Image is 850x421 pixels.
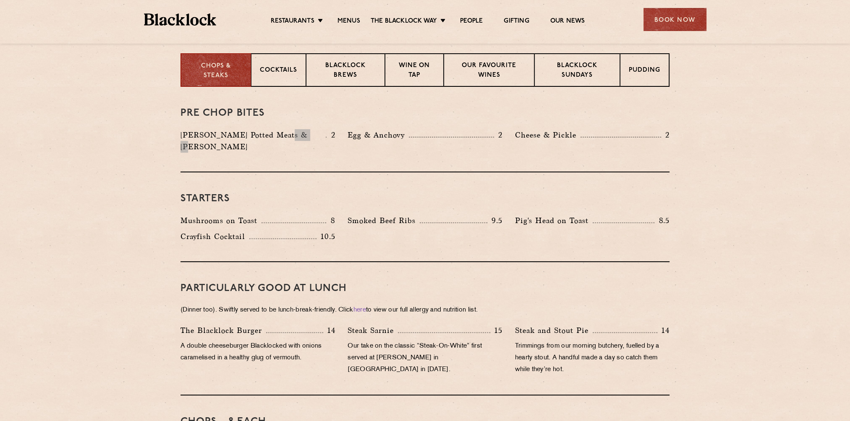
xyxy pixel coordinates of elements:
p: 8 [326,215,335,226]
p: (Dinner too). Swiftly served to be lunch-break-friendly. Click to view our full allergy and nutri... [180,304,670,316]
p: [PERSON_NAME] Potted Meats & [PERSON_NAME] [180,129,326,153]
p: Egg & Anchovy [348,129,409,141]
img: BL_Textured_Logo-footer-cropped.svg [144,13,217,26]
a: Restaurants [271,17,314,26]
a: People [460,17,483,26]
p: Our favourite wines [452,61,525,81]
p: 15 [490,325,502,336]
p: Mushrooms on Toast [180,215,262,226]
p: Cocktails [260,66,297,76]
p: 8.5 [654,215,670,226]
a: Gifting [504,17,529,26]
a: here [353,307,366,313]
p: Our take on the classic “Steak-On-White” first served at [PERSON_NAME] in [GEOGRAPHIC_DATA] in [D... [348,340,502,376]
p: Blacklock Sundays [543,61,611,81]
p: 10.5 [316,231,335,242]
div: Book Now [643,8,706,31]
h3: Starters [180,193,670,204]
a: Menus [337,17,360,26]
p: Chops & Steaks [190,62,242,81]
p: 2 [494,130,502,140]
p: Cheese & Pickle [515,129,581,141]
p: Crayfish Cocktail [180,231,249,242]
p: The Blacklock Burger [180,325,266,336]
h3: PARTICULARLY GOOD AT LUNCH [180,283,670,294]
p: Smoked Beef Ribs [348,215,420,226]
p: Pig's Head on Toast [515,215,593,226]
p: 9.5 [487,215,502,226]
p: 2 [327,130,335,140]
p: 2 [661,130,670,140]
p: Steak and Stout Pie [515,325,593,336]
a: The Blacklock Way [371,17,437,26]
h3: Pre Chop Bites [180,108,670,119]
p: 14 [323,325,335,336]
p: 14 [657,325,670,336]
p: Blacklock Brews [315,61,376,81]
p: Pudding [629,66,660,76]
p: A double cheeseburger Blacklocked with onions caramelised in a healthy glug of vermouth. [180,340,335,364]
a: Our News [550,17,585,26]
p: Trimmings from our morning butchery, fuelled by a hearty stout. A handful made a day so catch the... [515,340,670,376]
p: Steak Sarnie [348,325,398,336]
p: Wine on Tap [394,61,435,81]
